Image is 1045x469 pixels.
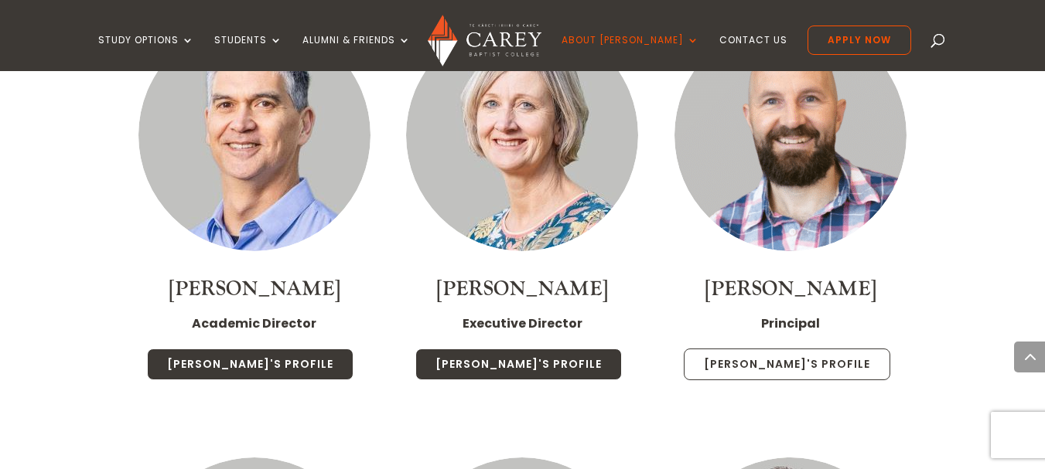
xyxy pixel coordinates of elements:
a: [PERSON_NAME] [169,276,340,302]
img: Carey Baptist College [428,15,541,66]
img: Staff Thumbnail - Chris Berry [406,19,638,251]
strong: Academic Director [192,314,316,332]
a: Students [214,35,282,71]
a: [PERSON_NAME]'s Profile [684,348,890,381]
strong: Principal [761,314,820,332]
a: About [PERSON_NAME] [562,35,699,71]
a: Apply Now [808,25,911,55]
a: [PERSON_NAME] [436,276,608,302]
strong: Executive Director [463,314,582,332]
a: [PERSON_NAME]'s Profile [415,348,622,381]
a: Study Options [98,35,194,71]
a: Contact Us [719,35,787,71]
img: Rob Ayres_300x300 [138,19,371,251]
a: [PERSON_NAME] [705,276,876,302]
a: [PERSON_NAME]'s Profile [147,348,353,381]
img: Paul Jones (300 x 300px) [674,19,907,251]
a: Alumni & Friends [302,35,411,71]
